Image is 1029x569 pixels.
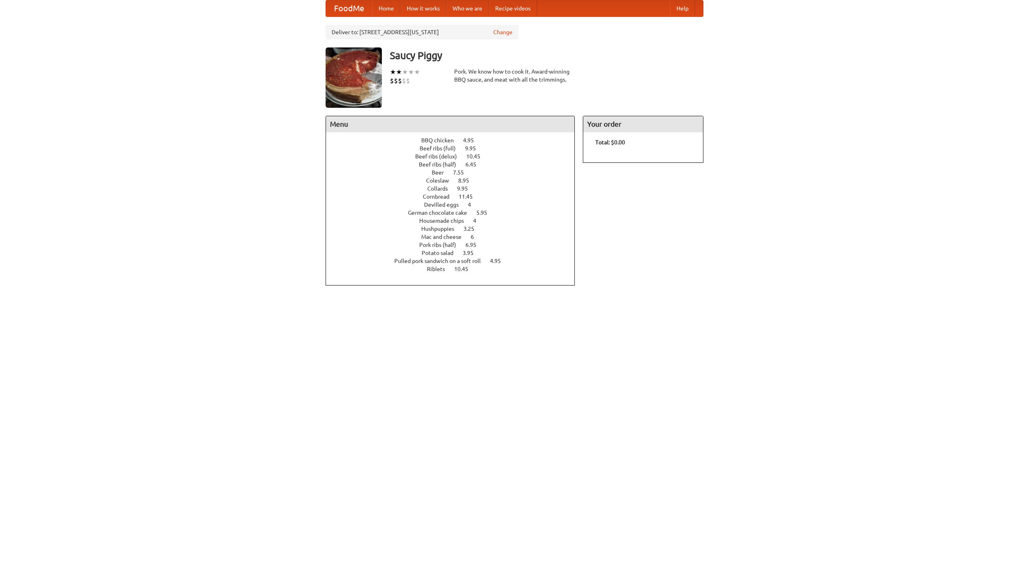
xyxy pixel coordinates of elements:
span: Collards [427,185,456,192]
a: Housemade chips 4 [419,218,491,224]
span: 6.45 [465,161,484,168]
span: 6.95 [465,242,484,248]
li: $ [402,76,406,85]
img: angular.jpg [326,47,382,108]
span: 9.95 [465,145,484,152]
a: Mac and cheese 6 [421,234,489,240]
li: $ [398,76,402,85]
span: Potato salad [422,250,461,256]
a: Beef ribs (delux) 10.45 [415,153,495,160]
a: Devilled eggs 4 [424,201,486,208]
a: Beef ribs (half) 6.45 [419,161,491,168]
span: 11.45 [459,193,481,200]
span: 4 [473,218,484,224]
a: Hushpuppies 3.25 [421,226,489,232]
span: Housemade chips [419,218,472,224]
a: Potato salad 3.95 [422,250,488,256]
a: Recipe videos [489,0,537,16]
a: Home [372,0,400,16]
span: BBQ chicken [421,137,462,144]
div: Pork. We know how to cook it. Award-winning BBQ sauce, and meat with all the trimmings. [454,68,575,84]
span: Pork ribs (half) [419,242,464,248]
span: Hushpuppies [421,226,462,232]
a: Pork ribs (half) 6.95 [419,242,491,248]
h4: Menu [326,116,574,132]
span: 5.95 [476,210,495,216]
span: 10.45 [454,266,476,272]
span: Riblets [427,266,453,272]
h3: Saucy Piggy [390,47,703,64]
a: Pulled pork sandwich on a soft roll 4.95 [394,258,516,264]
a: Collards 9.95 [427,185,483,192]
a: Help [670,0,695,16]
a: German chocolate cake 5.95 [408,210,502,216]
span: 4 [468,201,479,208]
a: How it works [400,0,446,16]
li: ★ [402,68,408,76]
span: Beef ribs (delux) [415,153,465,160]
a: Who we are [446,0,489,16]
span: 3.95 [463,250,482,256]
span: Mac and cheese [421,234,469,240]
span: 3.25 [463,226,482,232]
div: Deliver to: [STREET_ADDRESS][US_STATE] [326,25,519,39]
span: 10.45 [466,153,488,160]
b: Total: $0.00 [595,139,625,146]
a: FoodMe [326,0,372,16]
a: Beef ribs (full) 9.95 [420,145,491,152]
li: ★ [408,68,414,76]
a: Coleslaw 8.95 [426,177,484,184]
span: Coleslaw [426,177,457,184]
span: Beer [432,169,452,176]
span: 8.95 [458,177,477,184]
span: Devilled eggs [424,201,467,208]
h4: Your order [583,116,703,132]
li: ★ [414,68,420,76]
a: Riblets 10.45 [427,266,483,272]
span: Beef ribs (half) [419,161,464,168]
li: $ [394,76,398,85]
span: 9.95 [457,185,476,192]
li: $ [406,76,410,85]
span: 4.95 [490,258,509,264]
a: Cornbread 11.45 [423,193,488,200]
a: Beer 7.55 [432,169,479,176]
a: Change [493,28,512,36]
li: ★ [390,68,396,76]
span: Pulled pork sandwich on a soft roll [394,258,489,264]
span: 7.55 [453,169,472,176]
span: German chocolate cake [408,210,475,216]
li: ★ [396,68,402,76]
a: BBQ chicken 4.95 [421,137,489,144]
span: 4.95 [463,137,482,144]
li: $ [390,76,394,85]
span: Cornbread [423,193,457,200]
span: Beef ribs (full) [420,145,464,152]
span: 6 [471,234,482,240]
